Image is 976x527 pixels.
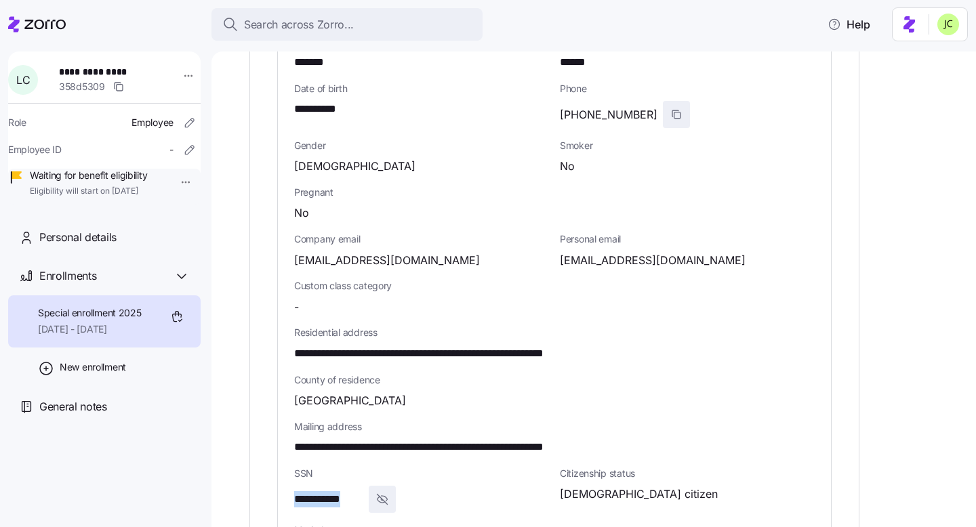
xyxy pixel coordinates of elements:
[169,143,174,156] span: -
[294,467,549,480] span: SSN
[16,75,30,85] span: L C
[294,420,815,434] span: Mailing address
[560,486,718,503] span: [DEMOGRAPHIC_DATA] citizen
[39,398,107,415] span: General notes
[60,360,126,374] span: New enrollment
[30,169,147,182] span: Waiting for benefit eligibility
[294,326,815,339] span: Residential address
[38,322,142,336] span: [DATE] - [DATE]
[8,116,26,129] span: Role
[294,186,815,199] span: Pregnant
[560,139,815,152] span: Smoker
[294,299,299,316] span: -
[131,116,174,129] span: Employee
[560,467,815,480] span: Citizenship status
[39,229,117,246] span: Personal details
[244,16,354,33] span: Search across Zorro...
[30,186,147,197] span: Eligibility will start on [DATE]
[294,82,549,96] span: Date of birth
[560,106,657,123] span: [PHONE_NUMBER]
[38,306,142,320] span: Special enrollment 2025
[294,139,549,152] span: Gender
[294,373,815,387] span: County of residence
[294,252,480,269] span: [EMAIL_ADDRESS][DOMAIN_NAME]
[817,11,881,38] button: Help
[560,252,746,269] span: [EMAIL_ADDRESS][DOMAIN_NAME]
[8,143,62,156] span: Employee ID
[937,14,959,35] img: 0d5040ea9766abea509702906ec44285
[39,268,96,284] span: Enrollments
[294,158,415,175] span: [DEMOGRAPHIC_DATA]
[560,82,815,96] span: Phone
[294,392,406,409] span: [GEOGRAPHIC_DATA]
[211,8,483,41] button: Search across Zorro...
[294,279,549,293] span: Custom class category
[560,158,575,175] span: No
[59,80,105,93] span: 358d5309
[560,232,815,246] span: Personal email
[294,232,549,246] span: Company email
[294,205,309,222] span: No
[828,16,870,33] span: Help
